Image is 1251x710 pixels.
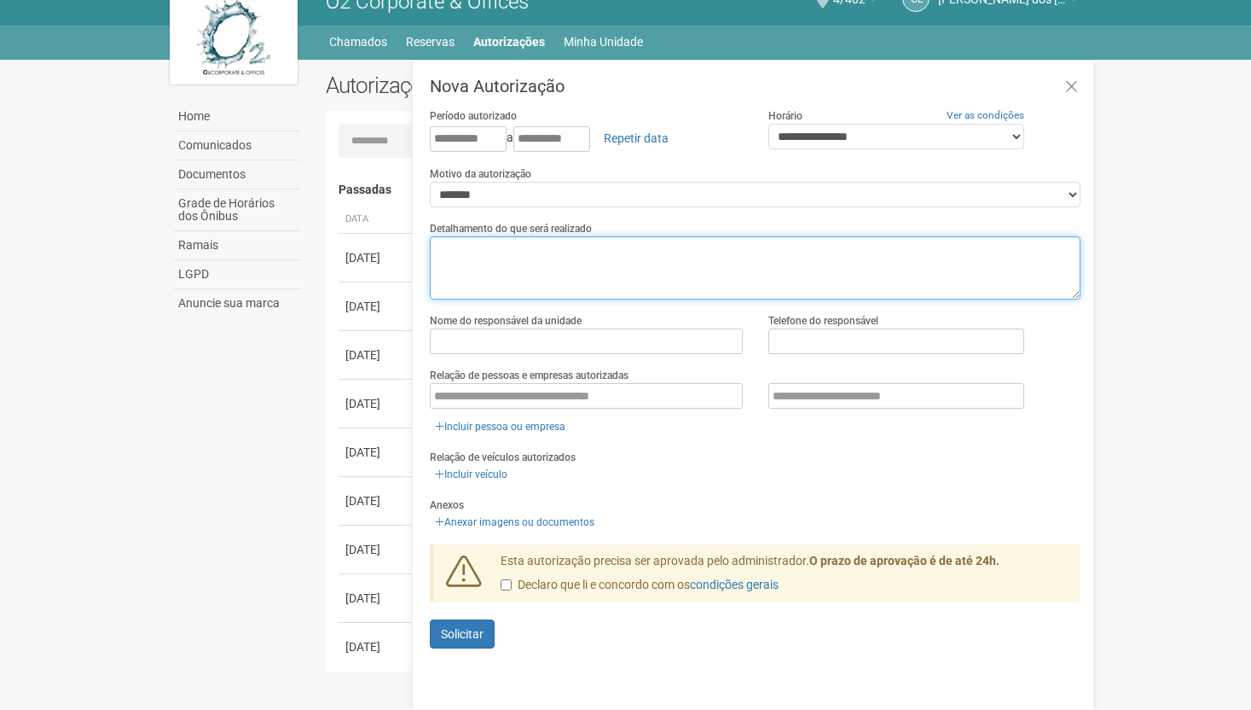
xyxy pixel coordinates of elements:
a: Grade de Horários dos Ônibus [174,189,300,231]
button: Solicitar [430,620,495,649]
h4: Passadas [339,183,1069,196]
a: LGPD [174,260,300,289]
a: Documentos [174,160,300,189]
div: [DATE] [345,541,408,558]
div: [DATE] [345,298,408,315]
label: Declaro que li e concordo com os [501,577,779,594]
a: Minha Unidade [564,30,643,54]
input: Declaro que li e concordo com oscondições gerais [501,579,512,591]
div: [DATE] [345,395,408,412]
div: Esta autorização precisa ser aprovada pelo administrador. [488,553,1081,602]
a: Ramais [174,231,300,260]
a: Repetir data [593,124,680,153]
h3: Nova Autorização [430,78,1080,95]
label: Relação de veículos autorizados [430,450,576,465]
div: [DATE] [345,492,408,509]
label: Telefone do responsável [768,313,878,329]
h2: Autorizações [326,73,691,98]
div: [DATE] [345,249,408,266]
a: Anuncie sua marca [174,289,300,317]
label: Detalhamento do que será realizado [430,221,592,236]
label: Motivo da autorização [430,166,531,182]
a: condições gerais [690,578,779,591]
th: Data [339,206,415,234]
a: Incluir pessoa ou empresa [430,417,570,436]
strong: O prazo de aprovação é de até 24h. [809,554,999,567]
label: Período autorizado [430,108,517,124]
a: Reservas [406,30,455,54]
a: Incluir veículo [430,465,513,484]
label: Horário [768,108,802,124]
div: a [430,124,743,153]
span: Solicitar [441,627,484,641]
div: [DATE] [345,346,408,364]
div: [DATE] [345,638,408,655]
a: Anexar imagens ou documentos [430,513,599,532]
a: Home [174,102,300,131]
a: Ver as condições [947,109,1024,121]
a: Comunicados [174,131,300,160]
a: Chamados [329,30,387,54]
div: [DATE] [345,590,408,607]
label: Nome do responsável da unidade [430,313,582,329]
label: Relação de pessoas e empresas autorizadas [430,368,628,383]
div: [DATE] [345,444,408,461]
label: Anexos [430,498,464,513]
a: Autorizações [473,30,545,54]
